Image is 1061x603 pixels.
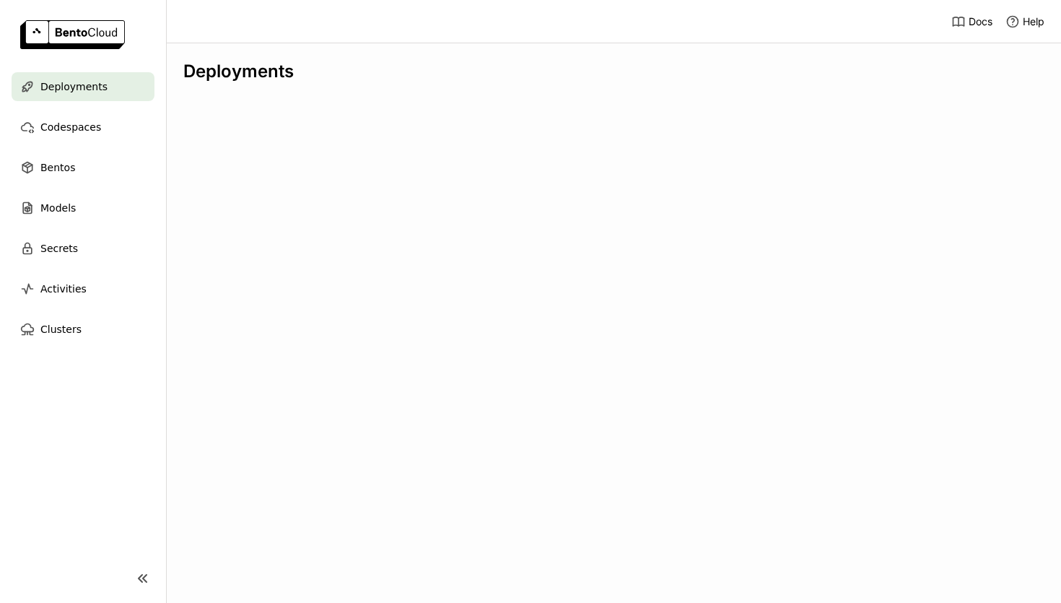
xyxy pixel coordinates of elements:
span: Help [1023,15,1044,28]
a: Bentos [12,153,154,182]
a: Models [12,194,154,222]
a: Clusters [12,315,154,344]
div: Help [1005,14,1044,29]
div: Deployments [183,61,1044,82]
span: Bentos [40,159,75,176]
span: Models [40,199,76,217]
span: Deployments [40,78,108,95]
span: Codespaces [40,118,101,136]
a: Docs [951,14,992,29]
span: Clusters [40,321,82,338]
span: Secrets [40,240,78,257]
span: Docs [969,15,992,28]
img: logo [20,20,125,49]
a: Activities [12,274,154,303]
a: Secrets [12,234,154,263]
span: Activities [40,280,87,298]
